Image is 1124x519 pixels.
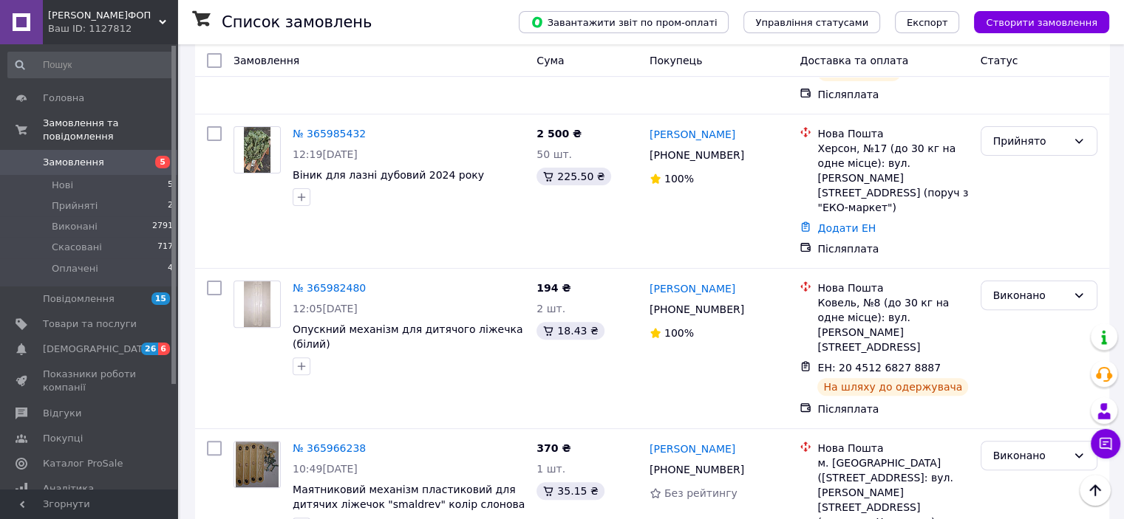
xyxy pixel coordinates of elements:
a: [PERSON_NAME] [650,281,735,296]
span: Доставка та оплата [800,55,908,66]
span: Статус [981,55,1018,66]
span: Замовлення [43,156,104,169]
div: Нова Пошта [817,281,968,295]
span: 2 шт. [537,303,565,315]
span: Покупець [650,55,702,66]
button: Наверх [1080,475,1111,506]
span: Мальченко І.П.ФОП [48,9,159,22]
span: Створити замовлення [986,17,1097,28]
a: Створити замовлення [959,16,1109,27]
a: Фото товару [234,126,281,173]
div: 18.43 ₴ [537,322,604,340]
div: Виконано [993,287,1067,303]
span: ЕН: 20 4512 6827 8887 [817,362,941,374]
a: № 365966238 [293,442,366,454]
span: 100% [664,327,694,339]
button: Управління статусами [743,11,880,33]
span: 1 шт. [537,463,565,475]
button: Чат з покупцем [1091,429,1120,458]
span: Аналітика [43,482,94,495]
div: Ваш ID: 1127812 [48,22,177,35]
span: 2791 [152,220,173,233]
div: Післяплата [817,241,968,256]
span: 4 [168,262,173,275]
span: Повідомлення [43,292,115,306]
span: 26 [141,343,158,355]
a: [PERSON_NAME] [650,441,735,456]
span: Відгуки [43,407,81,420]
div: Післяплата [817,87,968,102]
span: Товари та послуги [43,317,137,331]
button: Створити замовлення [974,11,1109,33]
div: [PHONE_NUMBER] [647,299,747,320]
span: Експорт [907,17,948,28]
span: 2 [168,199,173,213]
a: № 365985432 [293,128,366,140]
a: Опускний механізм для дитячого ліжечка (білий) [293,323,522,350]
div: 35.15 ₴ [537,482,604,500]
div: Нова Пошта [817,126,968,141]
span: 100% [664,173,694,185]
a: Фото товару [234,281,281,328]
span: 15 [151,292,170,305]
a: [PERSON_NAME] [650,127,735,142]
a: Фото товару [234,441,281,488]
span: 12:05[DATE] [293,303,358,315]
span: [DEMOGRAPHIC_DATA] [43,343,152,356]
img: Фото товару [236,441,279,487]
button: Експорт [895,11,960,33]
div: На шляху до одержувача [817,378,968,396]
span: 5 [155,156,170,168]
span: 194 ₴ [537,282,570,294]
span: Покупці [43,432,83,445]
span: Каталог ProSale [43,457,123,470]
div: 225.50 ₴ [537,168,610,185]
a: Додати ЕН [817,222,876,234]
img: Фото товару [244,281,270,327]
span: 10:49[DATE] [293,463,358,475]
span: Скасовані [52,241,102,254]
div: [PHONE_NUMBER] [647,459,747,480]
span: 5 [168,179,173,192]
span: Завантажити звіт по пром-оплаті [531,16,717,29]
a: Віник для лазні дубовий 2024 року [293,169,484,181]
span: Cума [537,55,564,66]
span: Виконані [52,220,98,233]
span: Нові [52,179,73,192]
span: Прийняті [52,199,98,213]
span: Замовлення та повідомлення [43,117,177,143]
span: Оплачені [52,262,98,275]
span: 2 500 ₴ [537,128,582,140]
div: Виконано [993,447,1067,464]
span: Управління статусами [755,17,868,28]
button: Завантажити звіт по пром-оплаті [519,11,729,33]
span: 12:19[DATE] [293,148,358,160]
div: Херсон, №17 (до 30 кг на одне місце): вул. [PERSON_NAME][STREET_ADDRESS] (поруч з "ЕКО-маркет") [817,141,968,215]
span: 6 [158,343,170,355]
span: Замовлення [234,55,299,66]
h1: Список замовлень [222,13,372,31]
img: Фото товару [244,127,270,173]
a: № 365982480 [293,282,366,294]
div: Післяплата [817,402,968,416]
span: 370 ₴ [537,442,570,454]
span: 50 шт. [537,148,572,160]
span: Головна [43,92,84,105]
div: Нова Пошта [817,441,968,456]
span: Показники роботи компанії [43,368,137,394]
div: Прийнято [993,133,1067,149]
span: Без рейтингу [664,487,738,499]
div: [PHONE_NUMBER] [647,145,747,165]
span: 717 [157,241,173,254]
div: Ковель, №8 (до 30 кг на одне місце): вул. [PERSON_NAME][STREET_ADDRESS] [817,295,968,354]
input: Пошук [7,52,174,78]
